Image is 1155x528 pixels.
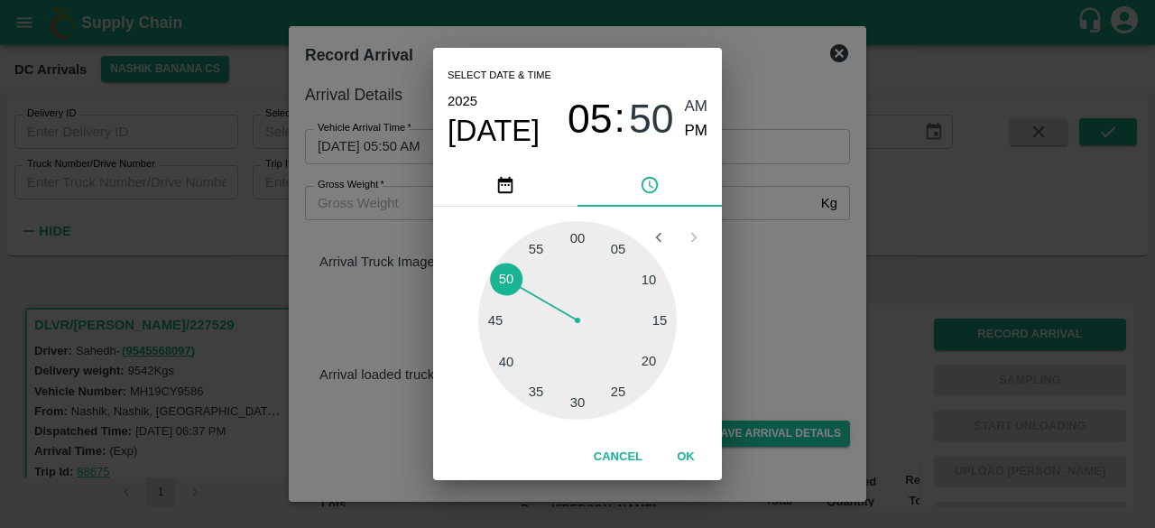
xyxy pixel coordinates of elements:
span: 50 [629,96,674,143]
button: AM [685,95,708,119]
button: Cancel [587,441,650,473]
button: [DATE] [448,113,540,149]
button: PM [685,119,708,144]
button: Open previous view [642,220,676,255]
button: 05 [568,95,613,143]
button: 50 [629,95,674,143]
button: pick time [577,163,722,207]
button: pick date [433,163,577,207]
span: Select date & time [448,62,551,89]
span: 05 [568,96,613,143]
button: 2025 [448,89,477,113]
span: : [614,95,625,143]
button: OK [657,441,715,473]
